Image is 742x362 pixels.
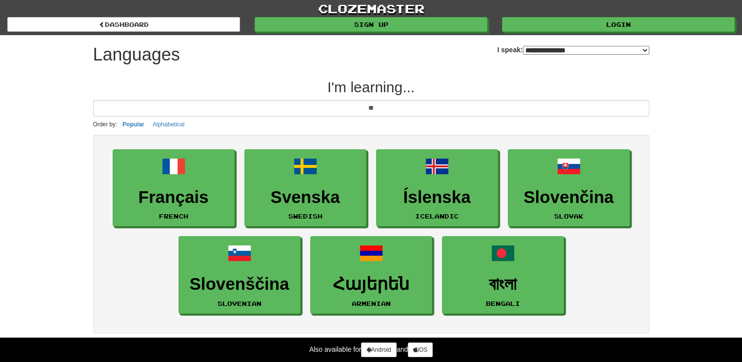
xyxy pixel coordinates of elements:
[93,121,118,128] small: Order by:
[352,300,391,307] small: Armenian
[150,119,187,130] button: Alphabetical
[376,149,498,227] a: ÍslenskaIcelandic
[486,300,520,307] small: Bengali
[502,17,735,32] a: Login
[184,275,295,294] h3: Slovenščina
[93,79,649,95] h2: I'm learning...
[250,188,361,207] h3: Svenska
[361,342,396,357] a: Android
[381,188,493,207] h3: Íslenska
[159,213,188,220] small: French
[255,17,487,32] a: Sign up
[316,275,427,294] h3: Հայերեն
[497,45,649,55] label: I speak:
[508,149,630,227] a: SlovenčinaSlovak
[218,300,261,307] small: Slovenian
[310,236,432,314] a: ՀայերենArmenian
[120,119,147,130] button: Popular
[113,149,235,227] a: FrançaisFrench
[7,17,240,32] a: dashboard
[447,275,559,294] h3: বাংলা
[118,188,229,207] h3: Français
[93,45,180,64] h1: Languages
[415,213,459,220] small: Icelandic
[442,236,564,314] a: বাংলাBengali
[244,149,366,227] a: SvenskaSwedish
[513,188,624,207] h3: Slovenčina
[179,236,301,314] a: SlovenščinaSlovenian
[288,213,322,220] small: Swedish
[408,342,433,357] a: iOS
[554,213,583,220] small: Slovak
[523,46,649,55] select: I speak:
